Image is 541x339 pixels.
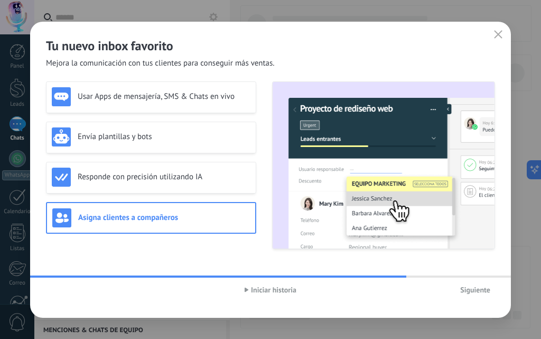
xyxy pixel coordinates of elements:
h3: Responde con precisión utilizando IA [78,172,250,182]
span: Siguiente [460,286,490,294]
h3: Asigna clientes a compañeros [78,213,250,223]
button: Siguiente [455,282,495,298]
h3: Usar Apps de mensajería, SMS & Chats en vivo [78,91,250,102]
h3: Envía plantillas y bots [78,132,250,142]
span: Mejora la comunicación con tus clientes para conseguir más ventas. [46,58,275,69]
button: Iniciar historia [240,282,301,298]
span: Iniciar historia [251,286,296,294]
h2: Tu nuevo inbox favorito [46,38,495,54]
